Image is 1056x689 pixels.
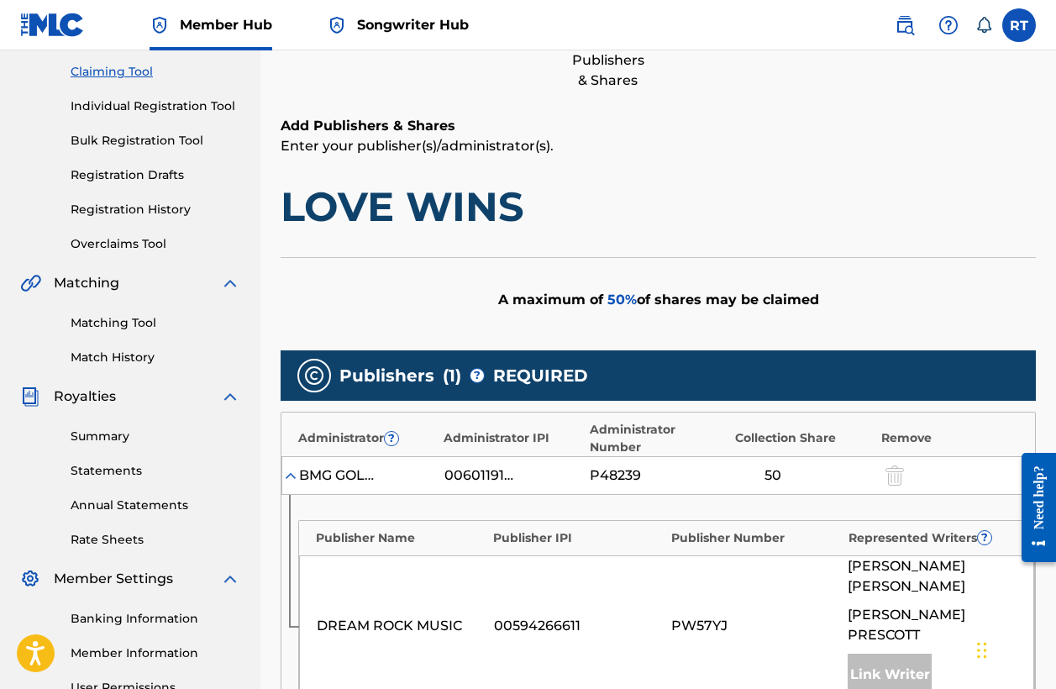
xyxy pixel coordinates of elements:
[304,366,324,386] img: publishers
[848,605,1017,645] span: [PERSON_NAME] PRESCOTT
[220,273,240,293] img: expand
[282,467,299,484] img: expand-cell-toggle
[281,181,1036,232] h1: LOVE WINS
[71,314,240,332] a: Matching Tool
[71,462,240,480] a: Statements
[848,556,1017,597] span: [PERSON_NAME] [PERSON_NAME]
[444,429,581,447] div: Administrator IPI
[20,13,85,37] img: MLC Logo
[180,15,272,34] span: Member Hub
[443,363,461,388] span: ( 1 )
[71,349,240,366] a: Match History
[590,421,727,456] div: Administrator Number
[71,235,240,253] a: Overclaims Tool
[1009,436,1056,580] iframe: Resource Center
[972,608,1056,689] iframe: Chat Widget
[281,136,1036,156] p: Enter your publisher(s)/administrator(s).
[607,292,637,308] span: 50 %
[20,273,41,293] img: Matching
[385,432,398,445] span: ?
[298,429,435,447] div: Administrator
[327,15,347,35] img: Top Rightsholder
[220,569,240,589] img: expand
[54,273,119,293] span: Matching
[71,531,240,549] a: Rate Sheets
[357,15,469,34] span: Songwriter Hub
[493,529,662,547] div: Publisher IPI
[71,97,240,115] a: Individual Registration Tool
[316,529,485,547] div: Publisher Name
[671,529,840,547] div: Publisher Number
[71,644,240,662] a: Member Information
[71,63,240,81] a: Claiming Tool
[20,569,40,589] img: Member Settings
[150,15,170,35] img: Top Rightsholder
[54,569,173,589] span: Member Settings
[881,429,1018,447] div: Remove
[339,363,434,388] span: Publishers
[977,625,987,676] div: Drag
[71,166,240,184] a: Registration Drafts
[671,616,840,636] div: PW57YJ
[938,15,959,35] img: help
[71,497,240,514] a: Annual Statements
[71,201,240,218] a: Registration History
[54,387,116,407] span: Royalties
[978,531,991,544] span: ?
[735,429,872,447] div: Collection Share
[848,529,1017,547] div: Represented Writers
[1002,8,1036,42] div: User Menu
[470,369,484,382] span: ?
[975,17,992,34] div: Notifications
[71,610,240,628] a: Banking Information
[895,15,915,35] img: search
[71,428,240,445] a: Summary
[493,363,588,388] span: REQUIRED
[220,387,240,407] img: expand
[888,8,922,42] a: Public Search
[932,8,965,42] div: Help
[494,616,663,636] div: 00594266611
[71,132,240,150] a: Bulk Registration Tool
[281,257,1036,342] div: A maximum of of shares may be claimed
[281,116,1036,136] h6: Add Publishers & Shares
[20,387,40,407] img: Royalties
[566,30,650,91] div: Add Publishers & Shares
[317,616,486,636] div: DREAM ROCK MUSIC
